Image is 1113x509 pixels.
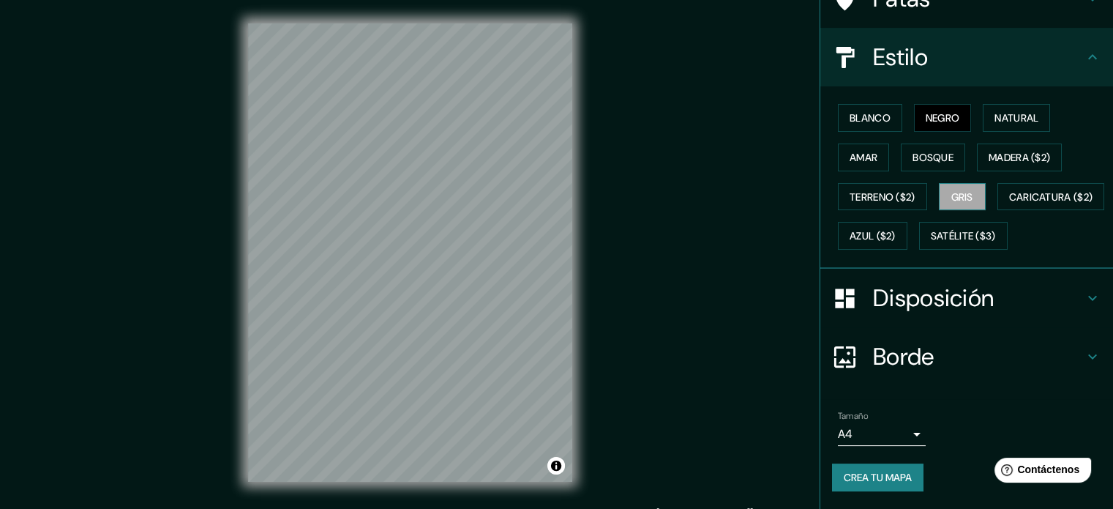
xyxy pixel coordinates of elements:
div: A4 [838,423,926,446]
div: Estilo [820,28,1113,86]
button: Terreno ($2) [838,183,927,211]
font: Madera ($2) [989,151,1050,164]
font: Caricatura ($2) [1009,190,1093,204]
button: Blanco [838,104,902,132]
font: Azul ($2) [850,230,896,243]
button: Caricatura ($2) [997,183,1105,211]
button: Bosque [901,144,965,171]
button: Natural [983,104,1050,132]
font: Negro [926,111,960,125]
button: Satélite ($3) [919,222,1008,250]
button: Madera ($2) [977,144,1062,171]
font: Gris [951,190,973,204]
canvas: Mapa [248,23,572,482]
iframe: Lanzador de widgets de ayuda [983,452,1097,493]
font: Tamaño [838,410,868,422]
button: Gris [939,183,986,211]
button: Activar o desactivar atribución [547,457,565,475]
button: Crea tu mapa [832,464,923,491]
font: Satélite ($3) [931,230,996,243]
font: Blanco [850,111,891,125]
font: Borde [873,341,934,372]
div: Borde [820,327,1113,386]
font: Amar [850,151,877,164]
font: Crea tu mapa [844,471,912,484]
font: A4 [838,426,852,442]
font: Bosque [912,151,953,164]
button: Amar [838,144,889,171]
button: Azul ($2) [838,222,907,250]
font: Estilo [873,42,928,73]
font: Natural [994,111,1038,125]
div: Disposición [820,269,1113,327]
font: Terreno ($2) [850,190,915,204]
font: Disposición [873,283,994,313]
button: Negro [914,104,972,132]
